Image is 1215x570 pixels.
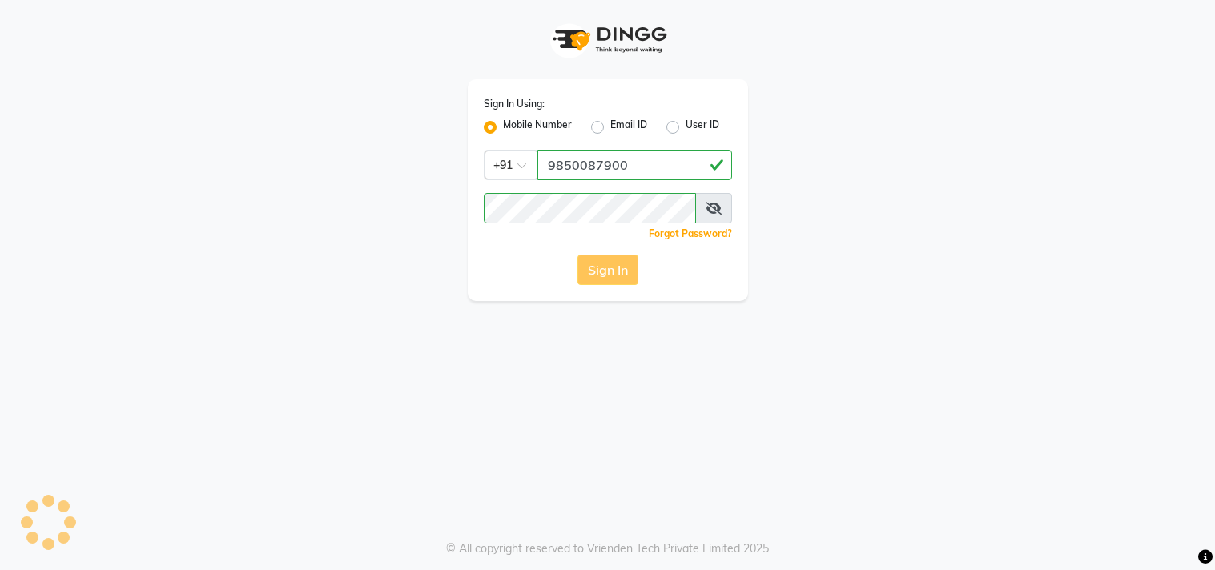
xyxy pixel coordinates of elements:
[503,118,572,137] label: Mobile Number
[484,193,696,223] input: Username
[484,97,545,111] label: Sign In Using:
[544,16,672,63] img: logo1.svg
[649,227,732,239] a: Forgot Password?
[610,118,647,137] label: Email ID
[686,118,719,137] label: User ID
[537,150,732,180] input: Username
